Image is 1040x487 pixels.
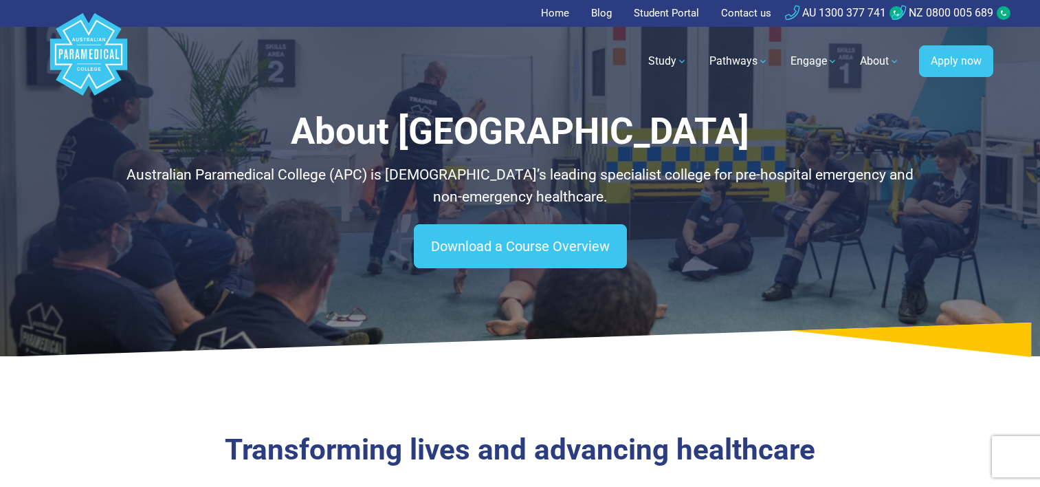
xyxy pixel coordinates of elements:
[414,224,627,268] a: Download a Course Overview
[118,164,922,208] p: Australian Paramedical College (APC) is [DEMOGRAPHIC_DATA]’s leading specialist college for pre-h...
[701,42,777,80] a: Pathways
[47,27,130,96] a: Australian Paramedical College
[785,6,886,19] a: AU 1300 377 741
[118,110,922,153] h1: About [GEOGRAPHIC_DATA]
[640,42,696,80] a: Study
[782,42,846,80] a: Engage
[919,45,993,77] a: Apply now
[852,42,908,80] a: About
[118,433,922,468] h3: Transforming lives and advancing healthcare
[892,6,993,19] a: NZ 0800 005 689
